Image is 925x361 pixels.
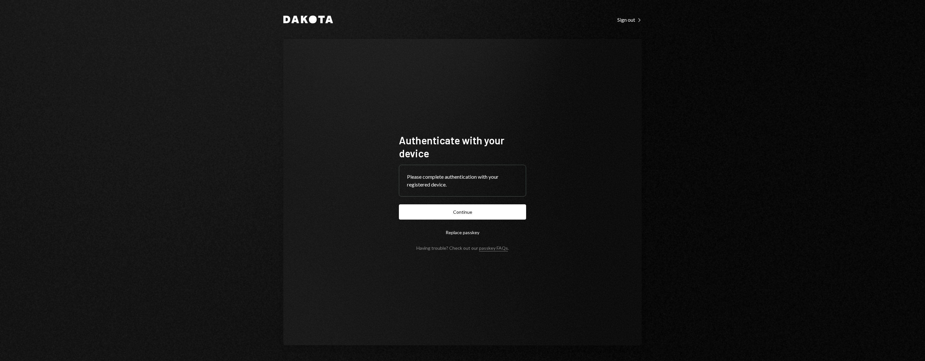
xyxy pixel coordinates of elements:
[416,245,509,251] div: Having trouble? Check out our .
[399,204,526,220] button: Continue
[399,134,526,160] h1: Authenticate with your device
[407,173,518,188] div: Please complete authentication with your registered device.
[399,225,526,240] button: Replace passkey
[617,16,642,23] a: Sign out
[479,245,508,251] a: passkey FAQs
[617,17,642,23] div: Sign out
